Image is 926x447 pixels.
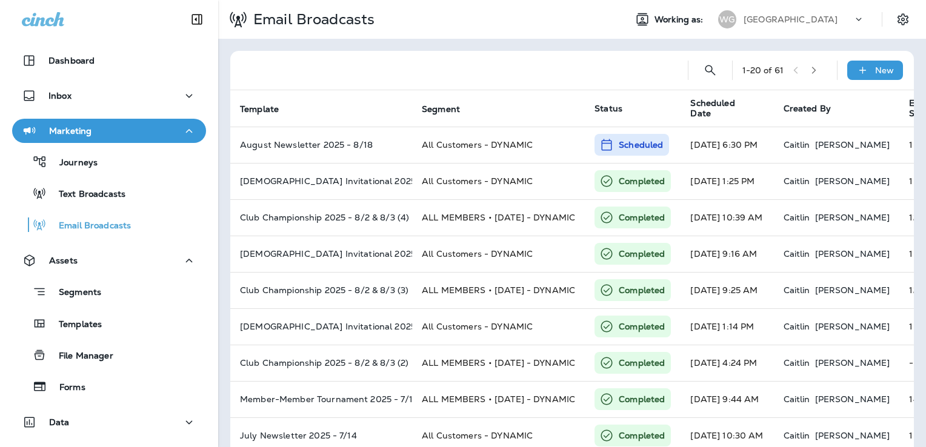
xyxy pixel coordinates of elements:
button: Segments [12,279,206,305]
button: Marketing [12,119,206,143]
p: Caitlin [784,140,810,150]
p: [PERSON_NAME] [815,394,890,404]
p: File Manager [47,351,113,362]
span: All Customers - DYNAMIC [422,430,533,441]
td: [DATE] 9:16 AM [681,236,773,272]
p: Completed [619,284,665,296]
p: Templates [47,319,102,331]
p: Forms [47,382,85,394]
td: [DATE] 1:25 PM [681,163,773,199]
p: Caitlin [784,322,810,331]
span: All Customers - DYNAMIC [422,321,533,332]
span: ALL MEMBERS • 5.22.2025 - DYNAMIC [422,285,575,296]
p: [PERSON_NAME] [815,358,890,368]
p: Caitlin [784,431,810,440]
p: Email Broadcasts [248,10,375,28]
p: Caitlin [784,213,810,222]
p: [GEOGRAPHIC_DATA] [744,15,838,24]
button: Data [12,410,206,434]
button: Inbox [12,84,206,108]
span: Segment [422,104,460,114]
span: ALL MEMBERS • 5.22.2025 - DYNAMIC [422,394,575,405]
button: Settings [892,8,914,30]
button: Templates [12,311,206,336]
td: [DATE] 10:39 AM [681,199,773,236]
button: Text Broadcasts [12,180,206,206]
p: [PERSON_NAME] [815,176,890,186]
p: [PERSON_NAME] [815,140,890,150]
p: Completed [619,248,665,260]
p: New [875,65,894,75]
p: Text Broadcasts [47,189,125,200]
p: Caitlin [784,176,810,186]
button: Forms [12,374,206,399]
span: Template [240,104,279,114]
p: Dashboard [48,56,95,65]
span: All Customers - DYNAMIC [422,139,533,150]
td: [DATE] 6:30 PM [681,127,773,163]
span: All Customers - DYNAMIC [422,176,533,187]
p: Completed [619,175,665,187]
p: [PERSON_NAME] [815,249,890,259]
div: 1 - 20 of 61 [742,65,784,75]
button: Email Broadcasts [12,212,206,237]
p: Marketing [49,126,92,136]
span: Scheduled Date [690,98,753,119]
p: Club Championship 2025 - 8/2 & 8/3 (4) [240,213,402,222]
button: Assets [12,248,206,273]
span: ALL MEMBERS • 5.22.2025 - DYNAMIC [422,357,575,368]
span: Working as: [655,15,706,25]
p: Assets [49,256,78,265]
p: Ladies Invitational 2025 - 8/7 (2) [240,322,402,331]
span: Status [595,103,622,114]
p: Completed [619,393,665,405]
p: Caitlin [784,249,810,259]
td: [DATE] 9:44 AM [681,381,773,417]
p: August Newsletter 2025 - 8/18 [240,140,402,150]
p: Ladies Invitational 2025 - 8/7 (3) [240,249,402,259]
span: ALL MEMBERS • 5.22.2025 - DYNAMIC [422,212,575,223]
p: Data [49,417,70,427]
td: [DATE] 4:24 PM [681,345,773,381]
p: Completed [619,357,665,369]
span: Created By [784,103,831,114]
p: July Newsletter 2025 - 7/14 [240,431,402,440]
p: [PERSON_NAME] [815,213,890,222]
button: Search Email Broadcasts [698,58,722,82]
td: [DATE] 9:25 AM [681,272,773,308]
p: Inbox [48,91,72,101]
p: [PERSON_NAME] [815,322,890,331]
span: Template [240,104,295,114]
p: Completed [619,429,665,442]
p: Ladies Invitational 2025 - 8/7 (4) [240,176,402,186]
p: Caitlin [784,285,810,295]
span: All Customers - DYNAMIC [422,248,533,259]
button: Journeys [12,149,206,174]
span: Segment [422,104,476,114]
p: [PERSON_NAME] [815,431,890,440]
button: Dashboard [12,48,206,73]
button: File Manager [12,342,206,368]
p: Member-Member Tournament 2025 - 7/19-20 (6) [240,394,402,404]
p: Completed [619,320,665,333]
p: Club Championship 2025 - 8/2 & 8/3 (2) [240,358,402,368]
button: Collapse Sidebar [180,7,214,31]
td: [DATE] 1:14 PM [681,308,773,345]
span: Scheduled Date [690,98,768,119]
p: Segments [47,287,101,299]
p: Completed [619,211,665,223]
p: Club Championship 2025 - 8/2 & 8/3 (3) [240,285,402,295]
p: Scheduled [619,139,663,151]
p: Journeys [47,157,98,169]
p: Email Broadcasts [47,220,131,232]
div: WG [718,10,736,28]
p: [PERSON_NAME] [815,285,890,295]
p: Caitlin [784,394,810,404]
p: Caitlin [784,358,810,368]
